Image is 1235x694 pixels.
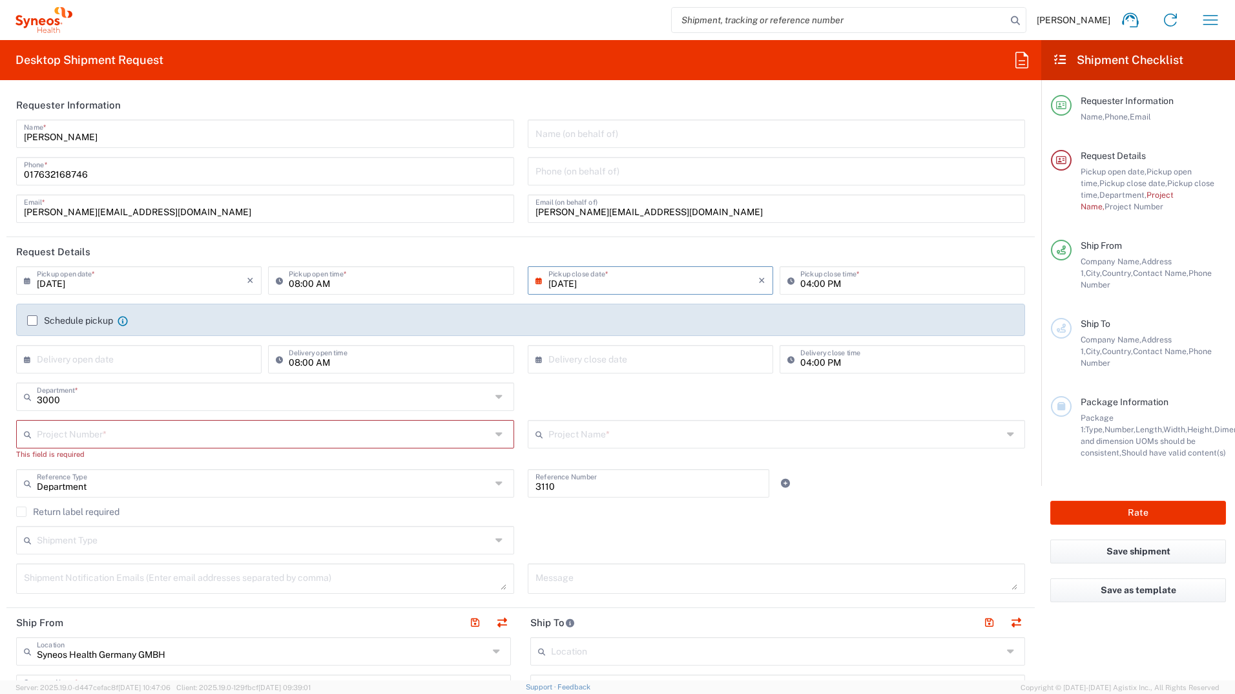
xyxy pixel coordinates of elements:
[1081,319,1110,329] span: Ship To
[1081,240,1122,251] span: Ship From
[1081,112,1105,121] span: Name,
[176,684,311,691] span: Client: 2025.19.0-129fbcf
[118,684,171,691] span: [DATE] 10:47:06
[1081,96,1174,106] span: Requester Information
[1081,151,1146,161] span: Request Details
[1187,425,1214,434] span: Height,
[16,616,63,629] h2: Ship From
[1081,335,1141,344] span: Company Name,
[530,616,575,629] h2: Ship To
[1105,425,1136,434] span: Number,
[1053,52,1183,68] h2: Shipment Checklist
[1099,178,1167,188] span: Pickup close date,
[1133,268,1188,278] span: Contact Name,
[258,684,311,691] span: [DATE] 09:39:01
[1050,578,1226,602] button: Save as template
[1105,202,1163,211] span: Project Number
[1133,346,1188,356] span: Contact Name,
[1102,268,1133,278] span: Country,
[1081,167,1147,176] span: Pickup open date,
[1081,257,1141,266] span: Company Name,
[1130,112,1151,121] span: Email
[16,52,163,68] h2: Desktop Shipment Request
[16,448,514,460] div: This field is required
[1121,448,1226,457] span: Should have valid content(s)
[1086,346,1102,356] span: City,
[557,683,590,691] a: Feedback
[1086,268,1102,278] span: City,
[1099,190,1147,200] span: Department,
[1050,501,1226,525] button: Rate
[1102,346,1133,356] span: Country,
[1085,425,1105,434] span: Type,
[672,8,1006,32] input: Shipment, tracking or reference number
[1021,682,1219,693] span: Copyright © [DATE]-[DATE] Agistix Inc., All Rights Reserved
[1136,425,1163,434] span: Length,
[16,507,119,517] label: Return label required
[526,683,558,691] a: Support
[776,474,794,492] a: Add Reference
[247,270,254,291] i: ×
[1050,540,1226,563] button: Save shipment
[16,684,171,691] span: Server: 2025.19.0-d447cefac8f
[1037,14,1110,26] span: [PERSON_NAME]
[27,315,113,326] label: Schedule pickup
[16,246,90,258] h2: Request Details
[1081,413,1114,434] span: Package 1:
[16,99,121,112] h2: Requester Information
[1105,112,1130,121] span: Phone,
[1163,425,1187,434] span: Width,
[758,270,765,291] i: ×
[1081,397,1168,407] span: Package Information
